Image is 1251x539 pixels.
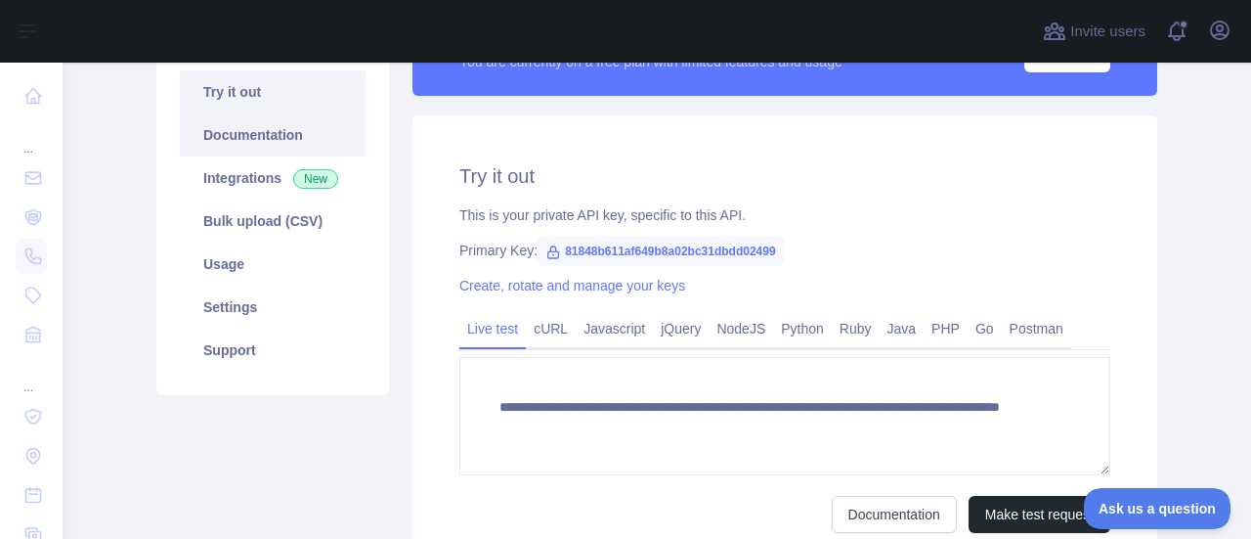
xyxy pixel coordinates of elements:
[880,313,925,344] a: Java
[709,313,773,344] a: NodeJS
[459,205,1110,225] div: This is your private API key, specific to this API.
[576,313,653,344] a: Javascript
[293,169,338,189] span: New
[180,157,366,200] a: Integrations New
[180,329,366,372] a: Support
[459,241,1110,260] div: Primary Key:
[1084,488,1231,529] iframe: Toggle Customer Support
[16,117,47,157] div: ...
[526,313,576,344] a: cURL
[459,162,1110,190] h2: Try it out
[1070,21,1145,43] span: Invite users
[180,243,366,286] a: Usage
[459,313,526,344] a: Live test
[969,496,1110,533] button: Make test request
[180,70,366,113] a: Try it out
[832,496,957,533] a: Documentation
[968,313,1002,344] a: Go
[180,286,366,329] a: Settings
[16,356,47,395] div: ...
[924,313,968,344] a: PHP
[653,313,709,344] a: jQuery
[1039,16,1149,47] button: Invite users
[180,200,366,243] a: Bulk upload (CSV)
[1002,313,1071,344] a: Postman
[832,313,880,344] a: Ruby
[180,113,366,157] a: Documentation
[538,237,783,266] span: 81848b611af649b8a02bc31dbdd02499
[459,278,685,293] a: Create, rotate and manage your keys
[773,313,832,344] a: Python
